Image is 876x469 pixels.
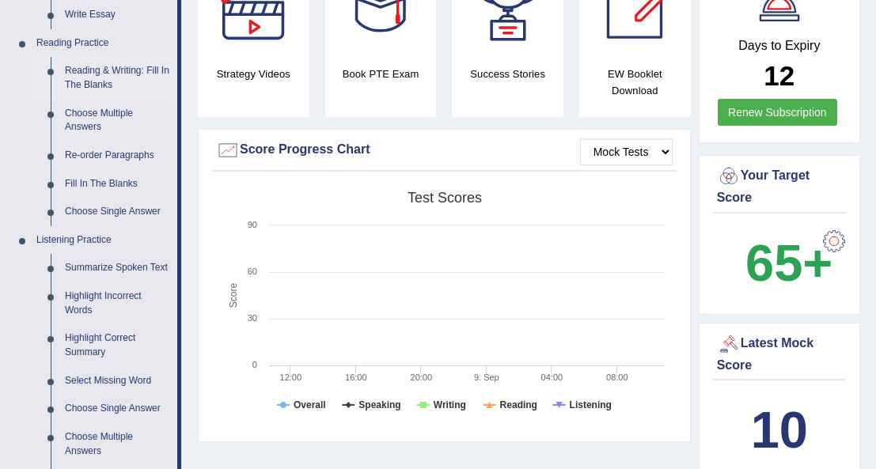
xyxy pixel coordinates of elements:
[248,220,257,229] text: 90
[29,29,177,58] a: Reading Practice
[745,234,832,292] b: 65+
[58,170,177,199] a: Fill In The Blanks
[764,60,794,91] b: 12
[411,373,433,382] text: 20:00
[717,165,842,207] div: Your Target Score
[58,57,177,99] a: Reading & Writing: Fill In The Blanks
[325,66,437,82] h4: Book PTE Exam
[579,66,691,99] h4: EW Booklet Download
[216,138,673,162] div: Score Progress Chart
[751,401,808,459] b: 10
[228,283,239,308] tspan: Score
[452,66,563,82] h4: Success Stories
[280,373,302,382] text: 12:00
[58,282,177,324] a: Highlight Incorrect Words
[541,373,563,382] text: 04:00
[58,395,177,423] a: Choose Single Answer
[198,66,309,82] h4: Strategy Videos
[58,100,177,142] a: Choose Multiple Answers
[58,423,177,465] a: Choose Multiple Answers
[294,399,326,410] tspan: Overall
[434,399,466,410] tspan: Writing
[58,254,177,282] a: Summarize Spoken Text
[606,373,628,382] text: 08:00
[408,190,482,206] tspan: Test scores
[58,142,177,170] a: Re-order Paragraphs
[717,332,842,375] div: Latest Mock Score
[570,399,612,410] tspan: Listening
[717,39,842,53] h4: Days to Expiry
[29,226,177,255] a: Listening Practice
[474,373,499,382] tspan: 9. Sep
[58,1,177,29] a: Write Essay
[718,99,837,126] a: Renew Subscription
[345,373,367,382] text: 16:00
[58,367,177,395] a: Select Missing Word
[248,267,257,276] text: 60
[252,360,257,369] text: 0
[58,324,177,366] a: Highlight Correct Summary
[500,399,537,410] tspan: Reading
[248,313,257,323] text: 30
[58,198,177,226] a: Choose Single Answer
[358,399,400,410] tspan: Speaking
